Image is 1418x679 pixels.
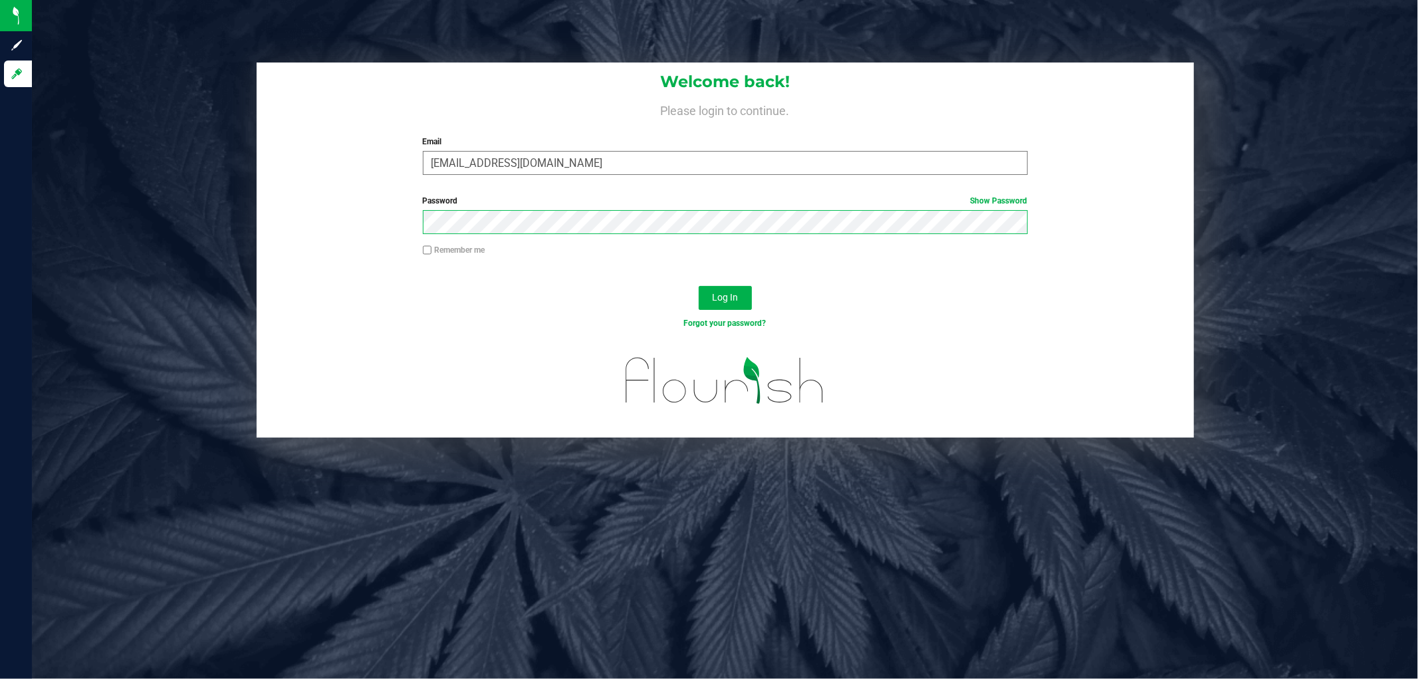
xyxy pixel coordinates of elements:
[423,196,458,205] span: Password
[608,343,842,418] img: flourish_logo.svg
[10,67,23,80] inline-svg: Log in
[257,101,1194,117] h4: Please login to continue.
[257,73,1194,90] h1: Welcome back!
[423,245,432,255] input: Remember me
[699,286,752,310] button: Log In
[10,39,23,52] inline-svg: Sign up
[423,136,1028,148] label: Email
[684,319,767,328] a: Forgot your password?
[423,244,485,256] label: Remember me
[712,292,738,303] span: Log In
[971,196,1028,205] a: Show Password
